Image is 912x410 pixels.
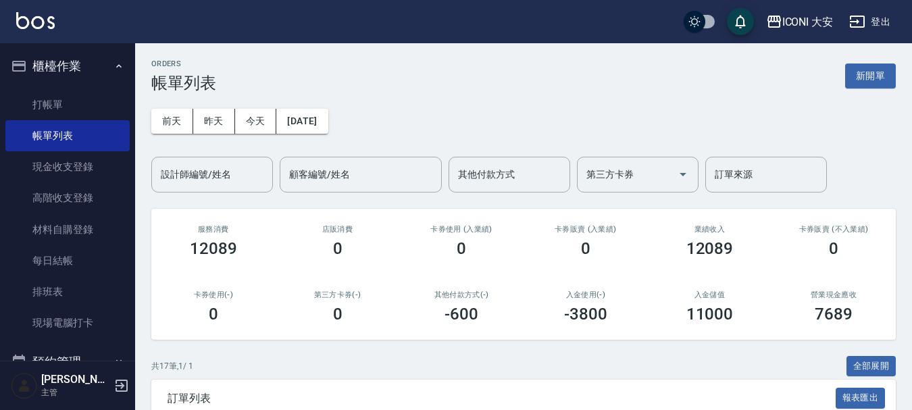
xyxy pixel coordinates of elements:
h2: 營業現金應收 [788,290,880,299]
h3: 0 [209,305,218,324]
h2: 第三方卡券(-) [292,290,384,299]
a: 材料自購登錄 [5,214,130,245]
a: 報表匯出 [836,391,886,404]
a: 高階收支登錄 [5,182,130,213]
h3: 0 [829,239,838,258]
h3: 12089 [686,239,734,258]
button: Open [672,163,694,185]
button: 報表匯出 [836,388,886,409]
h3: 7689 [815,305,853,324]
h3: 帳單列表 [151,74,216,93]
h3: 0 [333,239,343,258]
button: 登出 [844,9,896,34]
a: 現場電腦打卡 [5,307,130,338]
h3: 0 [457,239,466,258]
h2: 入金儲值 [664,290,756,299]
h2: 卡券使用(-) [168,290,259,299]
img: Logo [16,12,55,29]
h3: 12089 [190,239,237,258]
p: 主管 [41,386,110,399]
a: 現金收支登錄 [5,151,130,182]
h3: 0 [581,239,590,258]
h3: 11000 [686,305,734,324]
button: 前天 [151,109,193,134]
h2: ORDERS [151,59,216,68]
a: 新開單 [845,69,896,82]
h3: 0 [333,305,343,324]
h2: 入金使用(-) [540,290,632,299]
h5: [PERSON_NAME] [41,373,110,386]
button: save [727,8,754,35]
a: 每日結帳 [5,245,130,276]
h3: -3800 [564,305,607,324]
button: 新開單 [845,63,896,88]
h2: 店販消費 [292,225,384,234]
h2: 其他付款方式(-) [415,290,507,299]
p: 共 17 筆, 1 / 1 [151,360,193,372]
button: 全部展開 [846,356,896,377]
h3: 服務消費 [168,225,259,234]
h2: 業績收入 [664,225,756,234]
h2: 卡券使用 (入業績) [415,225,507,234]
h2: 卡券販賣 (入業績) [540,225,632,234]
button: 昨天 [193,109,235,134]
a: 打帳單 [5,89,130,120]
button: 預約管理 [5,344,130,380]
h3: -600 [445,305,478,324]
img: Person [11,372,38,399]
span: 訂單列表 [168,392,836,405]
a: 帳單列表 [5,120,130,151]
a: 排班表 [5,276,130,307]
button: 櫃檯作業 [5,49,130,84]
div: ICONI 大安 [782,14,834,30]
button: ICONI 大安 [761,8,839,36]
button: [DATE] [276,109,328,134]
button: 今天 [235,109,277,134]
h2: 卡券販賣 (不入業績) [788,225,880,234]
